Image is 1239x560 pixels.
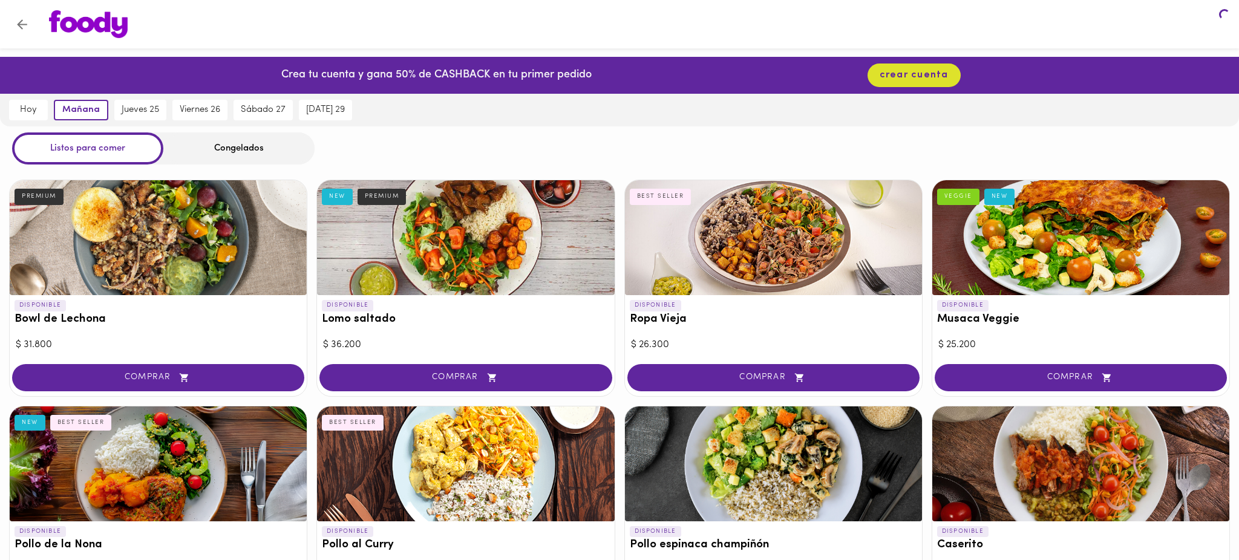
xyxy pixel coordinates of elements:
[322,300,373,311] p: DISPONIBLE
[631,338,916,352] div: $ 26.300
[937,539,1224,552] h3: Caserito
[234,100,293,120] button: sábado 27
[630,189,691,204] div: BEST SELLER
[984,189,1015,204] div: NEW
[625,180,922,295] div: Ropa Vieja
[335,373,597,383] span: COMPRAR
[12,364,304,391] button: COMPRAR
[630,539,917,552] h3: Pollo espinaca champiñón
[62,105,100,116] span: mañana
[172,100,227,120] button: viernes 26
[932,180,1229,295] div: Musaca Veggie
[15,313,302,326] h3: Bowl de Lechona
[114,100,166,120] button: jueves 25
[937,300,989,311] p: DISPONIBLE
[938,338,1223,352] div: $ 25.200
[323,338,608,352] div: $ 36.200
[317,180,614,295] div: Lomo saltado
[10,180,307,295] div: Bowl de Lechona
[358,189,407,204] div: PREMIUM
[12,132,163,164] div: Listos para comer
[937,189,979,204] div: VEGGIE
[16,338,301,352] div: $ 31.800
[627,364,920,391] button: COMPRAR
[7,10,37,39] button: Volver
[15,539,302,552] h3: Pollo de la Nona
[880,70,949,81] span: crear cuenta
[322,415,384,431] div: BEST SELLER
[180,105,220,116] span: viernes 26
[241,105,286,116] span: sábado 27
[322,189,353,204] div: NEW
[868,63,961,87] button: crear cuenta
[9,100,48,120] button: hoy
[322,526,373,537] p: DISPONIBLE
[281,68,592,83] p: Crea tu cuenta y gana 50% de CASHBACK en tu primer pedido
[317,406,614,521] div: Pollo al Curry
[642,373,904,383] span: COMPRAR
[937,526,989,537] p: DISPONIBLE
[16,105,41,116] span: hoy
[27,373,289,383] span: COMPRAR
[15,415,45,431] div: NEW
[322,313,609,326] h3: Lomo saltado
[625,406,922,521] div: Pollo espinaca champiñón
[322,539,609,552] h3: Pollo al Curry
[935,364,1227,391] button: COMPRAR
[163,132,315,164] div: Congelados
[49,10,128,38] img: logo.png
[10,406,307,521] div: Pollo de la Nona
[932,406,1229,521] div: Caserito
[15,189,64,204] div: PREMIUM
[319,364,612,391] button: COMPRAR
[950,373,1212,383] span: COMPRAR
[15,526,66,537] p: DISPONIBLE
[54,100,108,120] button: mañana
[1169,490,1227,548] iframe: Messagebird Livechat Widget
[630,526,681,537] p: DISPONIBLE
[306,105,345,116] span: [DATE] 29
[15,300,66,311] p: DISPONIBLE
[630,300,681,311] p: DISPONIBLE
[299,100,352,120] button: [DATE] 29
[630,313,917,326] h3: Ropa Vieja
[50,415,112,431] div: BEST SELLER
[937,313,1224,326] h3: Musaca Veggie
[122,105,159,116] span: jueves 25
